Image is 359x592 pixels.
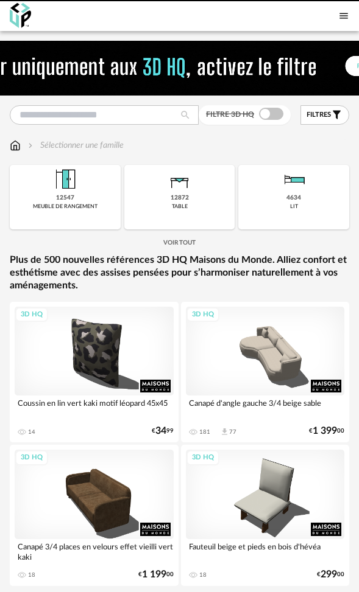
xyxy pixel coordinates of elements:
[155,427,166,435] span: 34
[10,233,349,256] div: Voir tout
[152,427,174,435] div: € 99
[28,571,35,579] div: 18
[199,571,207,579] div: 18
[206,111,254,118] span: Filtre 3D HQ
[15,539,174,563] div: Canapé 3/4 places en velours effet vieilli vert kaki
[199,428,210,436] div: 181
[331,109,343,120] span: Filter icon
[10,302,179,443] a: 3D HQ Coussin en lin vert kaki motif léopard 45x45 14 €3499
[28,428,35,436] div: 14
[138,571,174,579] div: € 00
[171,194,189,202] div: 12872
[279,165,308,194] img: Literie.png
[309,427,344,435] div: € 00
[229,428,236,436] div: 77
[300,105,349,125] button: filtres Filter icon
[307,111,327,120] span: filtre
[327,111,331,120] span: s
[10,445,179,586] a: 3D HQ Canapé 3/4 places en velours effet vieilli vert kaki 18 €1 19900
[56,194,74,202] div: 12547
[33,203,98,210] div: meuble de rangement
[290,203,298,210] div: lit
[187,450,219,465] div: 3D HQ
[220,427,229,436] span: Download icon
[321,571,337,579] span: 299
[181,445,350,586] a: 3D HQ Fauteuil beige et pieds en bois d'hévéa 18 €29900
[26,139,35,151] img: svg+xml;base64,PHN2ZyB3aWR0aD0iMTYiIGhlaWdodD0iMTYiIHZpZXdCb3g9IjAgMCAxNiAxNiIgZmlsbD0ibm9uZSIgeG...
[51,165,80,194] img: Meuble%20de%20rangement.png
[10,3,31,28] img: OXP
[286,194,301,202] div: 4634
[317,571,344,579] div: € 00
[186,539,345,563] div: Fauteuil beige et pieds en bois d'hévéa
[313,427,337,435] span: 1 399
[15,307,48,322] div: 3D HQ
[142,571,166,579] span: 1 199
[338,9,349,22] span: Menu icon
[15,450,48,465] div: 3D HQ
[10,139,21,151] img: svg+xml;base64,PHN2ZyB3aWR0aD0iMTYiIGhlaWdodD0iMTciIHZpZXdCb3g9IjAgMCAxNiAxNyIgZmlsbD0ibm9uZSIgeG...
[15,395,174,420] div: Coussin en lin vert kaki motif léopard 45x45
[172,203,188,210] div: table
[26,139,124,151] div: Sélectionner une famille
[165,165,194,194] img: Table.png
[10,254,349,291] a: Plus de 500 nouvelles références 3D HQ Maisons du Monde. Alliez confort et esthétisme avec des as...
[186,395,345,420] div: Canapé d'angle gauche 3/4 beige sable
[181,302,350,443] a: 3D HQ Canapé d'angle gauche 3/4 beige sable 181 Download icon 77 €1 39900
[187,307,219,322] div: 3D HQ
